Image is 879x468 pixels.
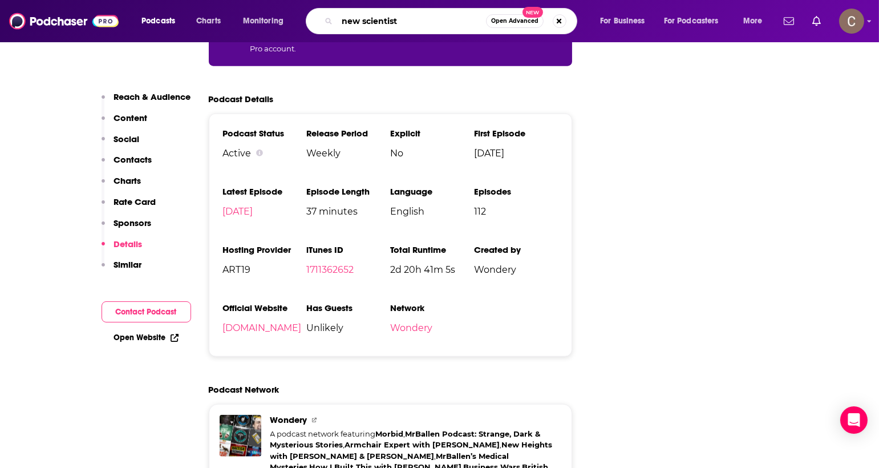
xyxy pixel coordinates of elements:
[228,442,247,461] img: British Scandal
[114,196,156,207] p: Rate Card
[390,264,474,275] span: 2d 20h 41m 5s
[306,322,390,333] span: Unlikely
[735,12,777,30] button: open menu
[212,440,230,459] img: Business Wars
[102,301,191,322] button: Contact Podcast
[390,148,474,159] span: No
[390,302,474,313] h3: Network
[474,244,558,255] h3: Created by
[600,13,645,29] span: For Business
[664,13,719,29] span: For Podcasters
[474,264,558,275] span: Wondery
[223,302,307,313] h3: Official Website
[435,451,436,461] span: ,
[209,384,280,395] h2: Podcast Network
[133,12,190,30] button: open menu
[223,244,307,255] h3: Hosting Provider
[141,13,175,29] span: Podcasts
[337,12,486,30] input: Search podcasts, credits, & more...
[839,9,864,34] button: Show profile menu
[306,244,390,255] h3: iTunes ID
[491,18,538,24] span: Open Advanced
[102,217,152,239] button: Sponsors
[235,12,298,30] button: open menu
[247,429,266,447] img: How I Built This with Guy Raz
[376,429,404,438] a: Morbid
[270,429,541,450] a: MrBallen Podcast: Strange, Dark & Mysterious Stories
[390,186,474,197] h3: Language
[306,128,390,139] h3: Release Period
[223,128,307,139] h3: Podcast Status
[343,440,345,449] span: ,
[306,264,354,275] a: 1711362652
[840,406,868,434] div: Open Intercom Messenger
[102,91,191,112] button: Reach & Audience
[102,112,148,134] button: Content
[102,196,156,217] button: Rate Card
[474,186,558,197] h3: Episodes
[114,154,152,165] p: Contacts
[102,154,152,175] button: Contacts
[839,9,864,34] span: Logged in as clay.bolton
[102,259,142,280] button: Similar
[243,13,283,29] span: Monitoring
[220,415,261,457] a: Wondery
[522,7,543,18] span: New
[114,333,179,342] a: Open Website
[245,445,264,464] img: American Scandal
[114,91,191,102] p: Reach & Audience
[306,206,390,217] span: 37 minutes
[486,14,544,28] button: Open AdvancedNew
[808,11,825,31] a: Show notifications dropdown
[345,440,500,449] a: Armchair Expert with [PERSON_NAME]
[317,8,588,34] div: Search podcasts, credits, & more...
[223,322,302,333] a: [DOMAIN_NAME]
[114,239,143,249] p: Details
[214,423,233,442] img: New Heights with Jason & Travis Kelce
[102,134,140,155] button: Social
[306,302,390,313] h3: Has Guests
[250,412,269,431] img: Armchair Expert with Dax Shepard
[474,206,558,217] span: 112
[102,239,143,260] button: Details
[217,407,236,426] img: Morbid
[592,12,659,30] button: open menu
[102,175,141,196] button: Charts
[209,94,274,104] h2: Podcast Details
[390,206,474,217] span: English
[223,148,307,159] div: Active
[230,426,249,445] img: MrBallen’s Medical Mysteries
[474,128,558,139] h3: First Episode
[404,429,406,438] span: ,
[9,10,119,32] img: Podchaser - Follow, Share and Rate Podcasts
[306,148,390,159] span: Weekly
[306,186,390,197] h3: Episode Length
[114,134,140,144] p: Social
[390,322,432,333] a: Wondery
[779,11,799,31] a: Show notifications dropdown
[500,440,502,449] span: ,
[233,409,252,428] img: MrBallen Podcast: Strange, Dark & Mysterious Stories
[223,186,307,197] h3: Latest Episode
[474,148,558,159] span: [DATE]
[657,12,735,30] button: open menu
[270,440,553,461] a: New Heights with [PERSON_NAME] & [PERSON_NAME]
[839,9,864,34] img: User Profile
[390,244,474,255] h3: Total Runtime
[223,206,253,217] a: [DATE]
[114,175,141,186] p: Charts
[114,112,148,123] p: Content
[270,415,317,425] a: Wondery
[114,259,142,270] p: Similar
[390,128,474,139] h3: Explicit
[223,264,307,275] span: ART19
[196,13,221,29] span: Charts
[189,12,228,30] a: Charts
[114,217,152,228] p: Sponsors
[743,13,763,29] span: More
[270,414,317,425] span: Wondery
